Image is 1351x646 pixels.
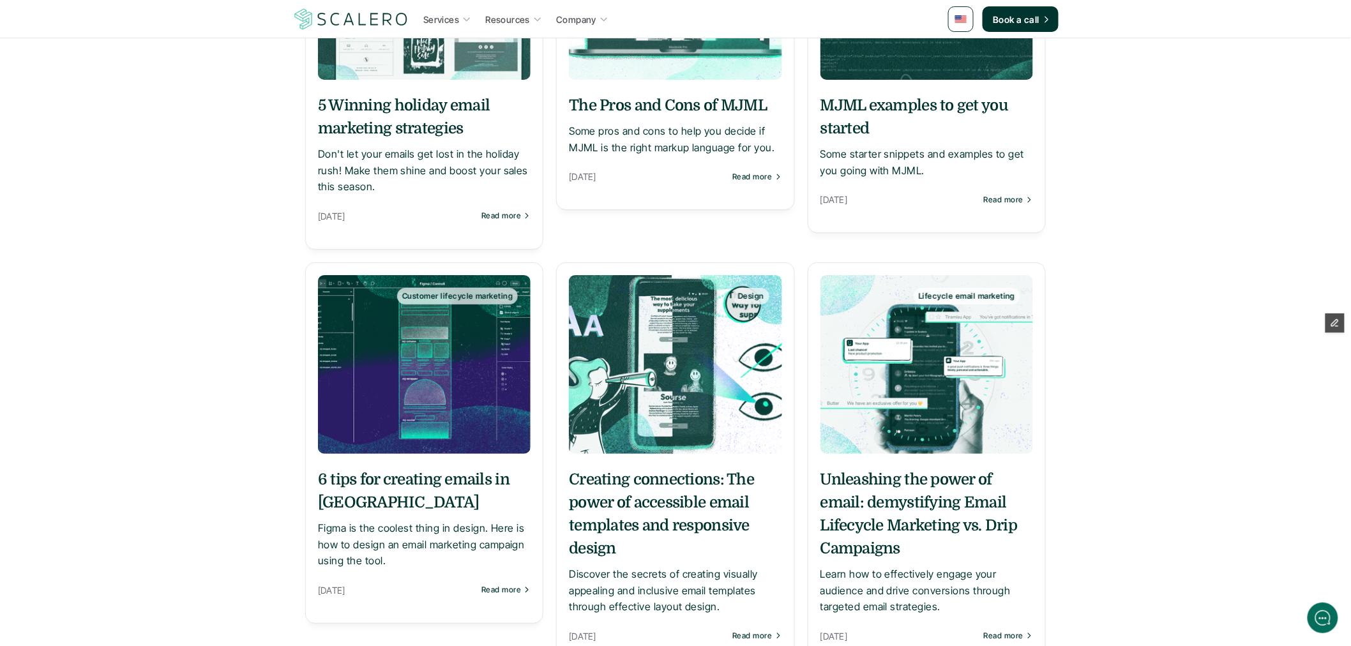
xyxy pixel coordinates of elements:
p: Book a call [993,13,1039,26]
p: Read more [984,631,1023,640]
p: Company [556,13,596,26]
a: MJML examples to get you startedSome starter snippets and examples to get you going with MJML. [820,94,1033,179]
h5: Unleashing the power of email: demystifying Email Lifecycle Marketing vs. Drip Campaigns [820,468,1033,560]
p: Some pros and cons to help you decide if MJML is the right markup language for you. [569,123,781,156]
a: Scalero company logotype [292,8,410,31]
iframe: gist-messenger-bubble-iframe [1308,603,1338,633]
h5: The Pros and Cons of MJML [569,94,781,117]
button: New conversation [20,169,236,195]
h1: Hi! Welcome to [GEOGRAPHIC_DATA]. [19,62,236,82]
p: Read more [732,631,772,640]
a: Creating connections: The power of accessible email templates and responsive designDiscover the s... [569,468,781,615]
a: Read more [732,172,781,181]
p: [DATE] [318,208,475,224]
a: Lifecycle email marketing [820,275,1033,454]
a: The Pros and Cons of MJMLSome pros and cons to help you decide if MJML is the right markup langua... [569,94,781,156]
button: Edit Framer Content [1325,313,1345,333]
a: Unleashing the power of email: demystifying Email Lifecycle Marketing vs. Drip CampaignsLearn how... [820,468,1033,615]
a: 6 tips for creating emails in [GEOGRAPHIC_DATA]Figma is the coolest thing in design. Here is how ... [318,468,531,569]
p: Customer lifecycle marketing [402,292,513,301]
p: Read more [984,195,1023,204]
a: Design [569,275,781,454]
h2: Let us know if we can help with lifecycle marketing. [19,85,236,146]
a: Read more [481,211,531,220]
h5: 5 Winning holiday email marketing strategies [318,94,531,140]
p: Services [423,13,459,26]
p: [DATE] [569,628,726,644]
img: Scalero company logotype [292,7,410,31]
h5: 6 tips for creating emails in [GEOGRAPHIC_DATA] [318,468,531,514]
p: [DATE] [569,169,726,184]
span: We run on Gist [107,446,162,454]
a: 5 Winning holiday email marketing strategiesDon't let your emails get lost in the holiday rush! M... [318,94,531,195]
a: Read more [732,631,781,640]
a: Read more [481,585,531,594]
p: Resources [485,13,530,26]
p: [DATE] [820,192,977,207]
p: Some starter snippets and examples to get you going with MJML. [820,146,1033,179]
p: [DATE] [318,582,475,598]
p: Don't let your emails get lost in the holiday rush! Make them shine and boost your sales this sea... [318,146,531,195]
a: Customer lifecycle marketing [318,275,531,454]
p: Read more [481,211,521,220]
p: Lifecycle email marketing [919,292,1015,301]
p: Discover the secrets of creating visually appealing and inclusive email templates through effecti... [569,566,781,615]
p: Figma is the coolest thing in design. Here is how to design an email marketing campaign using the... [318,520,531,569]
span: New conversation [82,177,153,187]
p: Learn how to effectively engage your audience and drive conversions through targeted email strate... [820,566,1033,615]
a: Read more [984,195,1033,204]
p: Read more [732,172,772,181]
h5: Creating connections: The power of accessible email templates and responsive design [569,468,781,560]
a: Book a call [983,6,1059,32]
p: Read more [481,585,521,594]
a: Read more [984,631,1033,640]
h5: MJML examples to get you started [820,94,1033,140]
p: Design [738,292,764,301]
p: [DATE] [820,628,977,644]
